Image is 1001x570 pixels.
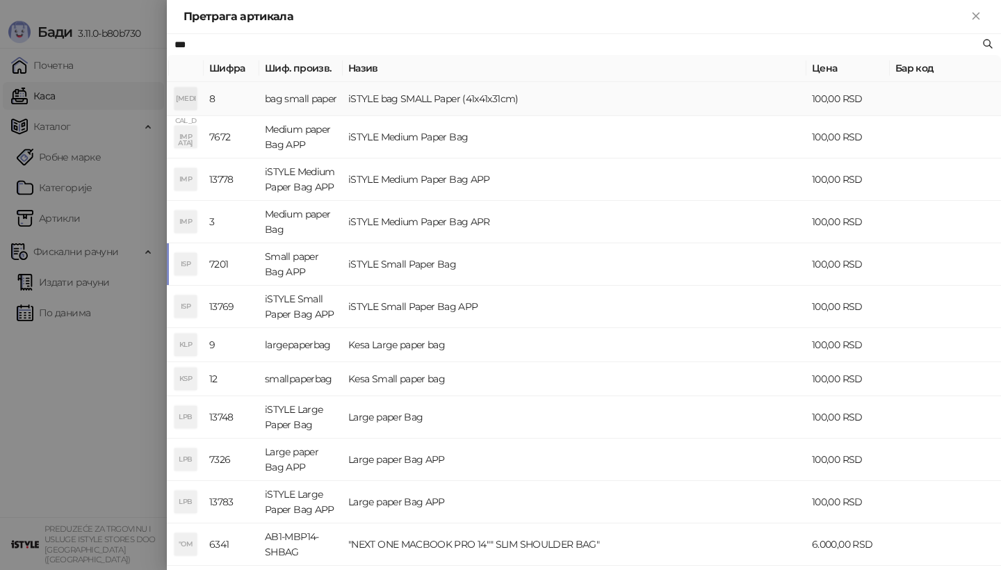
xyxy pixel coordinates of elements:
div: LPB [174,491,197,513]
th: Бар код [890,55,1001,82]
td: 8 [204,82,259,116]
td: iSTYLE bag SMALL Paper (41x41x31cm) [343,82,806,116]
td: 6.000,00 RSD [806,523,890,566]
td: iSTYLE Medium Paper Bag APP [259,158,343,201]
td: 100,00 RSD [806,328,890,362]
div: ISP [174,253,197,275]
div: KSP [174,368,197,390]
td: Large paper Bag APP [343,439,806,481]
td: 13748 [204,396,259,439]
td: Kesa Small paper bag [343,362,806,396]
td: Large paper Bag [343,396,806,439]
td: 100,00 RSD [806,201,890,243]
div: IMP [174,211,197,233]
th: Шифра [204,55,259,82]
td: 100,00 RSD [806,158,890,201]
div: ISP [174,295,197,318]
td: iSTYLE Large Paper Bag APP [259,481,343,523]
td: Kesa Large paper bag [343,328,806,362]
div: "OM [174,533,197,555]
td: 7326 [204,439,259,481]
div: LPB [174,448,197,471]
td: iSTYLE Small Paper Bag APP [259,286,343,328]
td: 100,00 RSD [806,82,890,116]
td: 100,00 RSD [806,396,890,439]
td: 100,00 RSD [806,481,890,523]
td: Large paper Bag APP [343,481,806,523]
td: 12 [204,362,259,396]
td: smallpaperbag [259,362,343,396]
td: 100,00 RSD [806,439,890,481]
td: 13778 [204,158,259,201]
td: 100,00 RSD [806,362,890,396]
td: "NEXT ONE MACBOOK PRO 14"" SLIM SHOULDER BAG" [343,523,806,566]
button: Close [968,8,984,25]
td: bag small paper [259,82,343,116]
td: Large paper Bag APP [259,439,343,481]
div: LPB [174,406,197,428]
div: KLP [174,334,197,356]
td: 7201 [204,243,259,286]
td: iSTYLE Medium Paper Bag APR [343,201,806,243]
div: IMP [174,168,197,190]
td: 9 [204,328,259,362]
th: Цена [806,55,890,82]
td: iSTYLE Large Paper Bag [259,396,343,439]
td: Medium paper Bag [259,201,343,243]
td: AB1-MBP14-SHBAG [259,523,343,566]
td: 6341 [204,523,259,566]
td: iSTYLE Medium Paper Bag [343,116,806,158]
th: Шиф. произв. [259,55,343,82]
td: iSTYLE Small Paper Bag APP [343,286,806,328]
td: 13769 [204,286,259,328]
td: 3 [204,201,259,243]
td: iSTYLE Small Paper Bag [343,243,806,286]
td: Small paper Bag APP [259,243,343,286]
td: Medium paper Bag APP [259,116,343,158]
td: largepaperbag [259,328,343,362]
td: 7672 [204,116,259,158]
th: Назив [343,55,806,82]
td: 100,00 RSD [806,116,890,158]
td: iSTYLE Medium Paper Bag APP [343,158,806,201]
div: [MEDICAL_DATA] [174,88,197,110]
div: IMP [174,126,197,148]
td: 13783 [204,481,259,523]
div: Претрага артикала [184,8,968,25]
td: 100,00 RSD [806,286,890,328]
td: 100,00 RSD [806,243,890,286]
